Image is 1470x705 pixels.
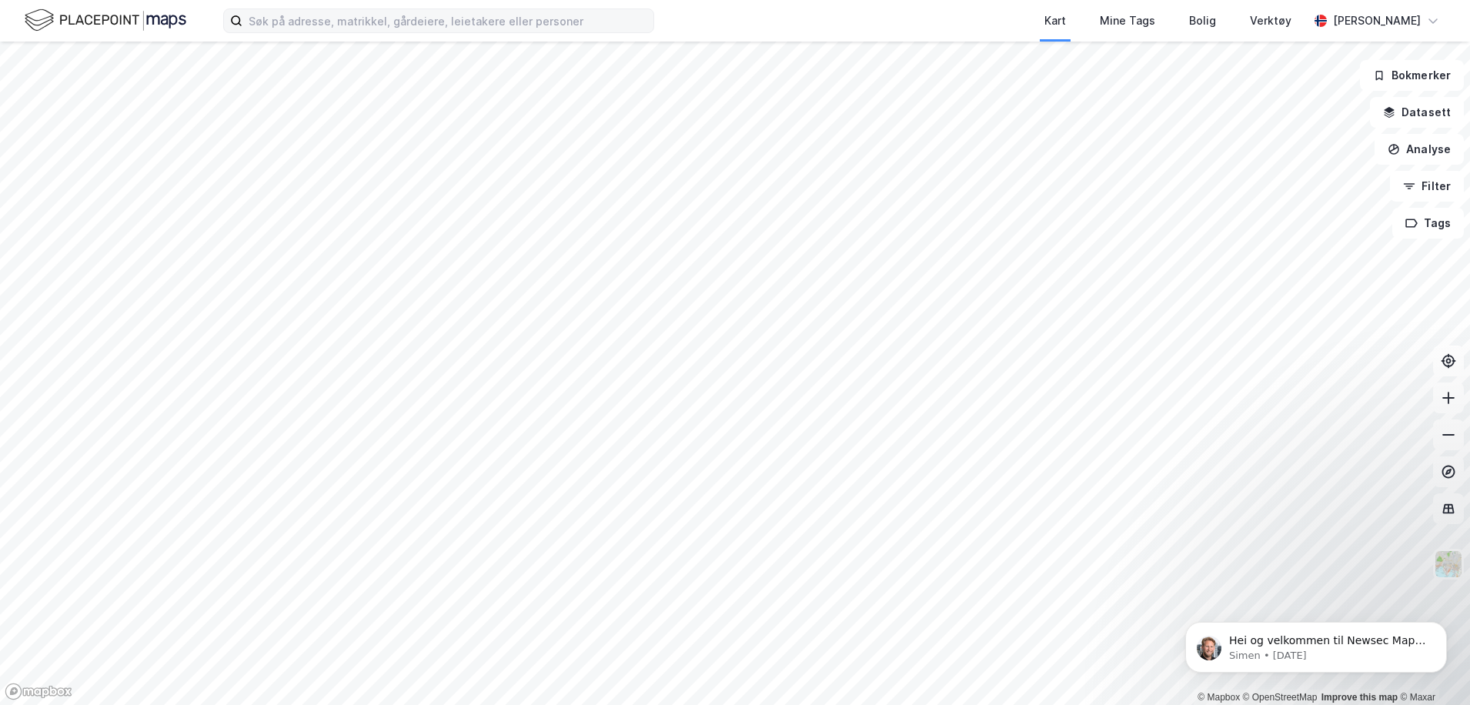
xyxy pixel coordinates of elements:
[1250,12,1291,30] div: Verktøy
[1044,12,1066,30] div: Kart
[25,7,186,34] img: logo.f888ab2527a4732fd821a326f86c7f29.svg
[1333,12,1421,30] div: [PERSON_NAME]
[1162,590,1470,697] iframe: Intercom notifications message
[1100,12,1155,30] div: Mine Tags
[1189,12,1216,30] div: Bolig
[242,9,653,32] input: Søk på adresse, matrikkel, gårdeiere, leietakere eller personer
